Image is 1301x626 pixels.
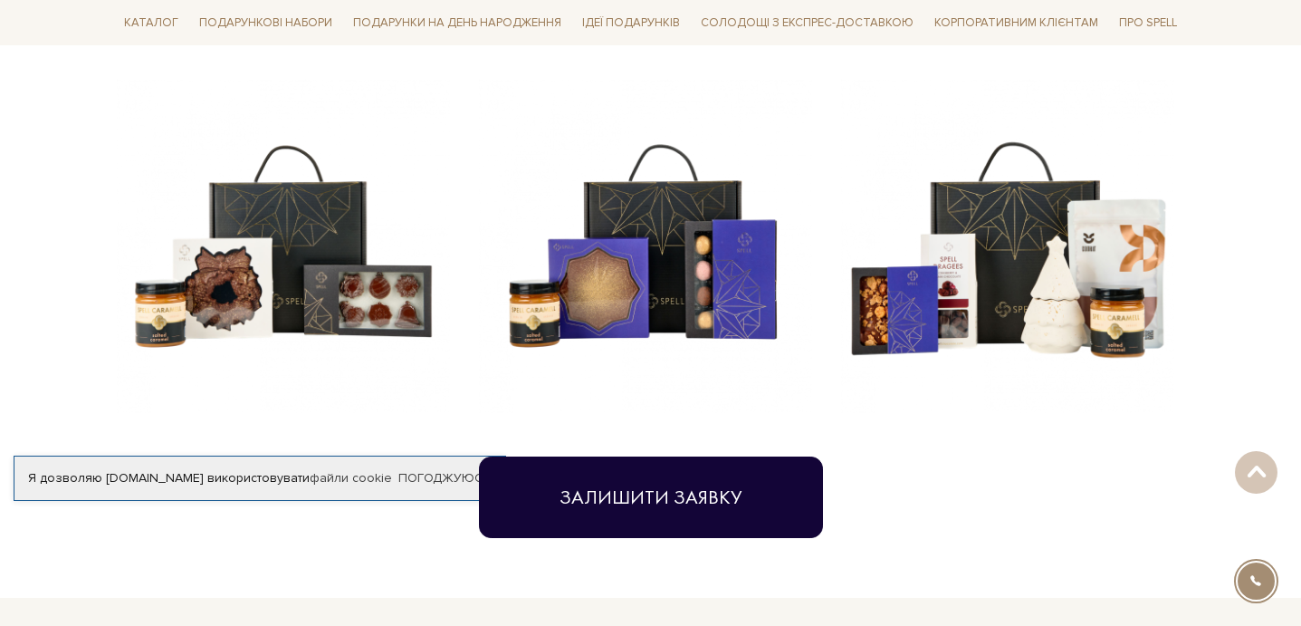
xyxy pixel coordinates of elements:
a: Подарунки на День народження [346,9,569,37]
a: Ідеї подарунків [575,9,687,37]
div: Я дозволяю [DOMAIN_NAME] використовувати [14,470,505,486]
button: Залишити заявку [479,457,823,538]
a: Погоджуюсь [398,470,491,486]
a: Каталог [117,9,186,37]
a: Корпоративним клієнтам [927,9,1105,37]
a: файли cookie [310,470,392,486]
a: Солодощі з експрес-доставкою [694,7,921,38]
a: Про Spell [1112,9,1184,37]
a: Подарункові набори [192,9,340,37]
